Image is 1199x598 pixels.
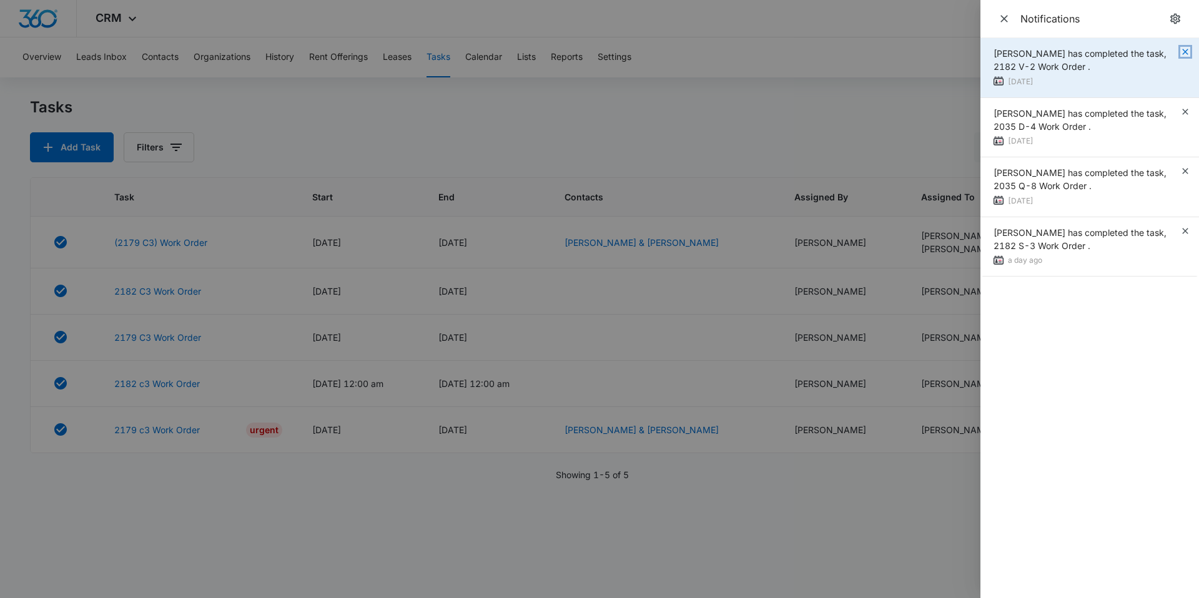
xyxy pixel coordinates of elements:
[994,167,1167,191] span: [PERSON_NAME] has completed the task, 2035 Q-8 Work Order .
[995,10,1013,27] button: Close
[994,76,1180,89] div: [DATE]
[994,227,1167,251] span: [PERSON_NAME] has completed the task, 2182 S-3 Work Order .
[994,135,1180,148] div: [DATE]
[1167,10,1184,27] a: notifications.title
[994,254,1180,267] div: a day ago
[1020,12,1167,26] div: Notifications
[994,108,1167,132] span: [PERSON_NAME] has completed the task, 2035 D-4 Work Order .
[994,48,1167,72] span: [PERSON_NAME] has completed the task, 2182 V-2 Work Order .
[994,195,1180,208] div: [DATE]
